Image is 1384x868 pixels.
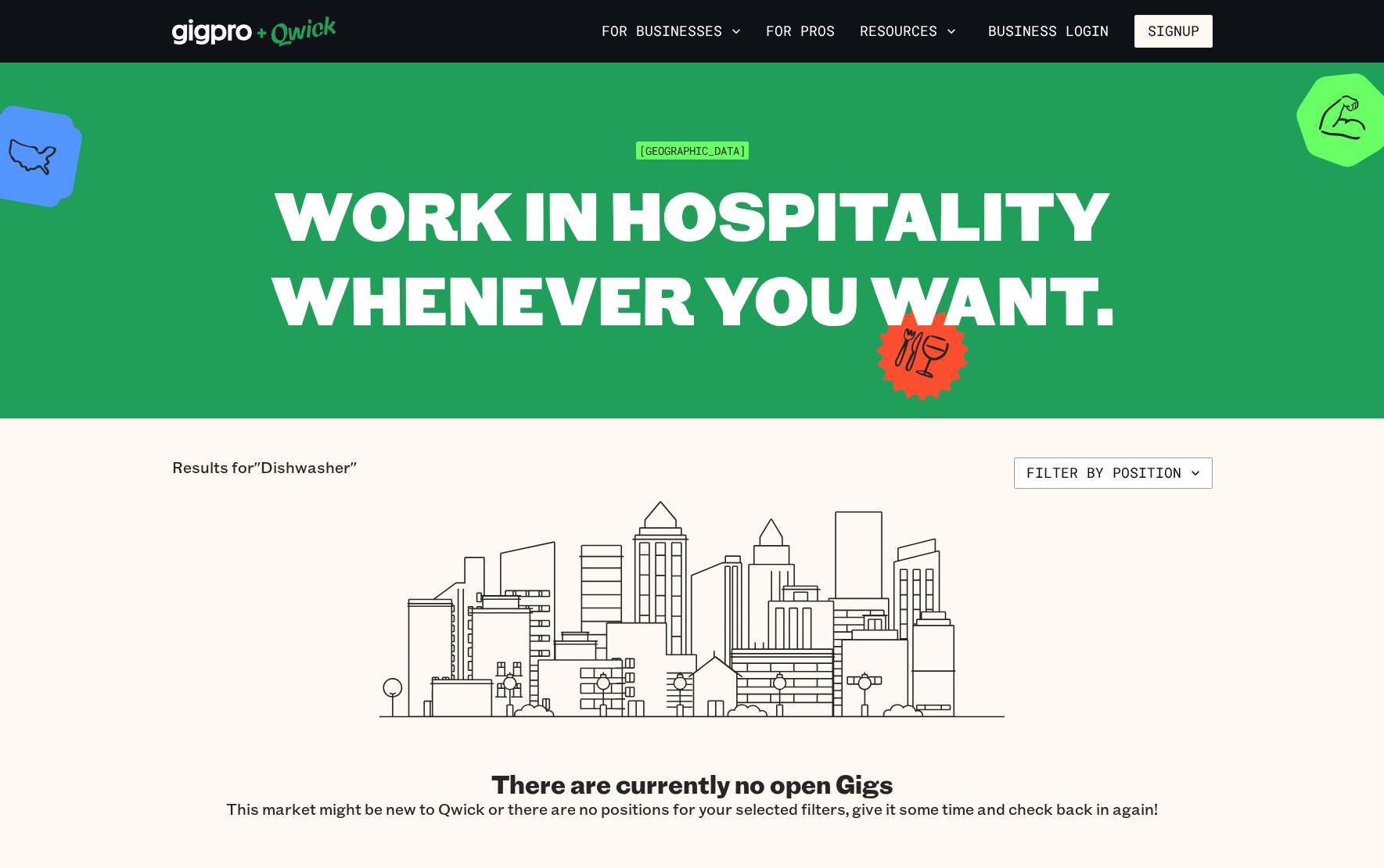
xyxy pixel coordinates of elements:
[226,768,1158,799] h2: There are currently no open Gigs
[595,18,747,45] button: For Businesses
[854,18,962,45] button: Resources
[760,18,841,45] a: For Pros
[226,799,1158,819] p: This market might be new to Qwick or there are no positions for your selected filters, give it so...
[1014,457,1213,489] button: Filter by position
[636,142,749,160] span: [GEOGRAPHIC_DATA]
[172,457,357,489] p: Results for "Dishwasher"
[1134,15,1213,48] button: Signup
[975,15,1122,48] a: Business Login
[271,169,1114,343] span: WORK IN HOSPITALITY WHENEVER YOU WANT.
